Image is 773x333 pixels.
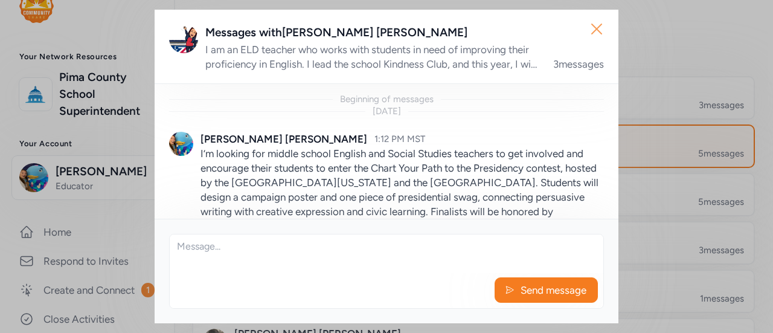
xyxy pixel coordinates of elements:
img: Avatar [169,24,198,53]
span: 1:12 PM MST [374,134,425,144]
div: Messages with [PERSON_NAME] [PERSON_NAME] [205,24,604,41]
div: Beginning of messages [340,93,434,105]
span: Send message [519,283,588,297]
div: I am an ELD teacher who works with students in need of improving their proficiency in English. I ... [205,42,539,71]
div: [DATE] [373,105,401,117]
div: 3 messages [553,57,604,71]
p: I’m looking for middle school English and Social Studies teachers to get involved and encourage t... [200,146,604,248]
div: [PERSON_NAME] [PERSON_NAME] [200,132,367,146]
button: Send message [495,277,598,303]
img: Avatar [169,132,193,156]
